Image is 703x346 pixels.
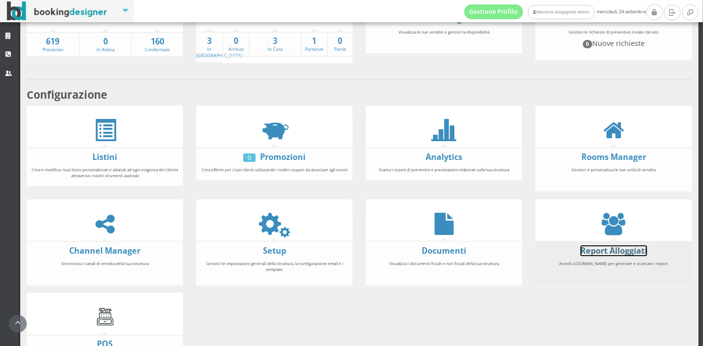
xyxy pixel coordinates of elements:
a: Report Alloggiati [580,245,647,256]
img: BookingDesigner.com [7,1,107,21]
a: 3In [GEOGRAPHIC_DATA] [196,36,242,59]
strong: 0 [80,36,131,47]
a: 0In Attesa [80,36,131,53]
span: 0 [583,40,593,48]
a: Documenti [422,245,466,256]
div: Crea offerte per i tuoi clienti utilizzando i codici coupon da associare agli sconti [196,162,352,177]
strong: 3 [196,36,222,47]
a: Masseria Gorgognolo Admin [528,5,594,19]
a: 1Partenze [302,36,327,53]
b: Configurazione [27,87,107,102]
div: Crea e modifica i tuoi listini personalizzati e adattali ad ogni esigenza del cliente attraverso ... [27,162,183,183]
a: 619Preventivi [27,36,79,53]
div: Accedi a [DOMAIN_NAME] per generare e scaricare i report [535,256,692,282]
div: Scarica i report di preventivi e prenotazioni elaborati sulla tua struttura [366,162,522,177]
strong: 0 [223,36,249,47]
h4: Nuove richieste [540,39,687,48]
strong: 0 [328,36,353,47]
div: Gestisci le impostazioni generali della struttura, la configurazione email e i template [196,256,352,282]
span: mercoledì, 24 settembre [464,4,646,19]
a: 3In Casa [250,36,301,53]
div: Gestisci le richieste di preventivo inviate dal sito [535,25,692,57]
strong: 160 [132,36,183,47]
a: Setup [263,245,286,256]
a: Promozioni [260,152,306,162]
div: Gestisci e personalizza le tue unità di vendita [535,162,692,189]
div: Visualizza i documenti fiscali e non fiscali della tua struttura [366,256,522,282]
img: cash-register.gif [94,306,116,328]
div: Sincronizza i canali di vendita della tua struttura [27,256,183,282]
a: 160Confermate [132,36,183,53]
a: Channel Manager [69,245,140,256]
div: Visualizza le tue vendite e gestisci la disponibilità [366,25,522,51]
a: Rooms Manager [581,152,646,162]
a: 0Arrivati [223,36,249,53]
a: Listini [92,152,117,162]
a: Gestione Profilo [464,4,524,19]
strong: 3 [250,36,301,47]
strong: 619 [27,36,79,47]
a: Analytics [426,152,462,162]
div: 0 [243,154,256,162]
a: 0Partiti [328,36,353,53]
strong: 1 [302,36,327,47]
